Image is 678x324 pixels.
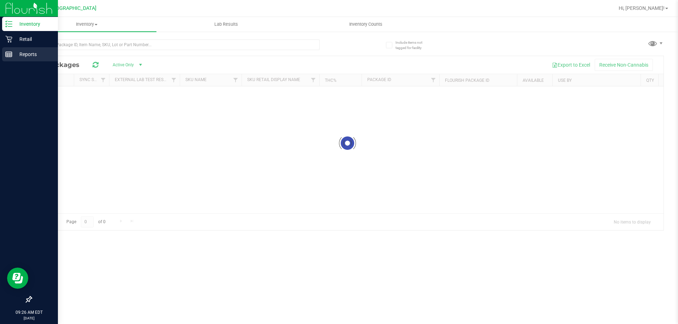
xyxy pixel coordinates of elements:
p: 09:26 AM EDT [3,309,55,316]
inline-svg: Inventory [5,20,12,27]
p: Inventory [12,20,55,28]
span: [GEOGRAPHIC_DATA] [48,5,96,11]
inline-svg: Retail [5,36,12,43]
a: Lab Results [156,17,296,32]
span: Lab Results [205,21,248,27]
inline-svg: Reports [5,51,12,58]
span: Hi, [PERSON_NAME]! [619,5,665,11]
span: Inventory Counts [340,21,392,27]
p: [DATE] [3,316,55,321]
span: Include items not tagged for facility [395,40,431,50]
iframe: Resource center [7,268,28,289]
a: Inventory [17,17,156,32]
a: Inventory Counts [296,17,435,32]
input: Search Package ID, Item Name, SKU, Lot or Part Number... [31,39,320,50]
p: Reports [12,50,55,59]
span: Inventory [17,21,156,27]
p: Retail [12,35,55,43]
